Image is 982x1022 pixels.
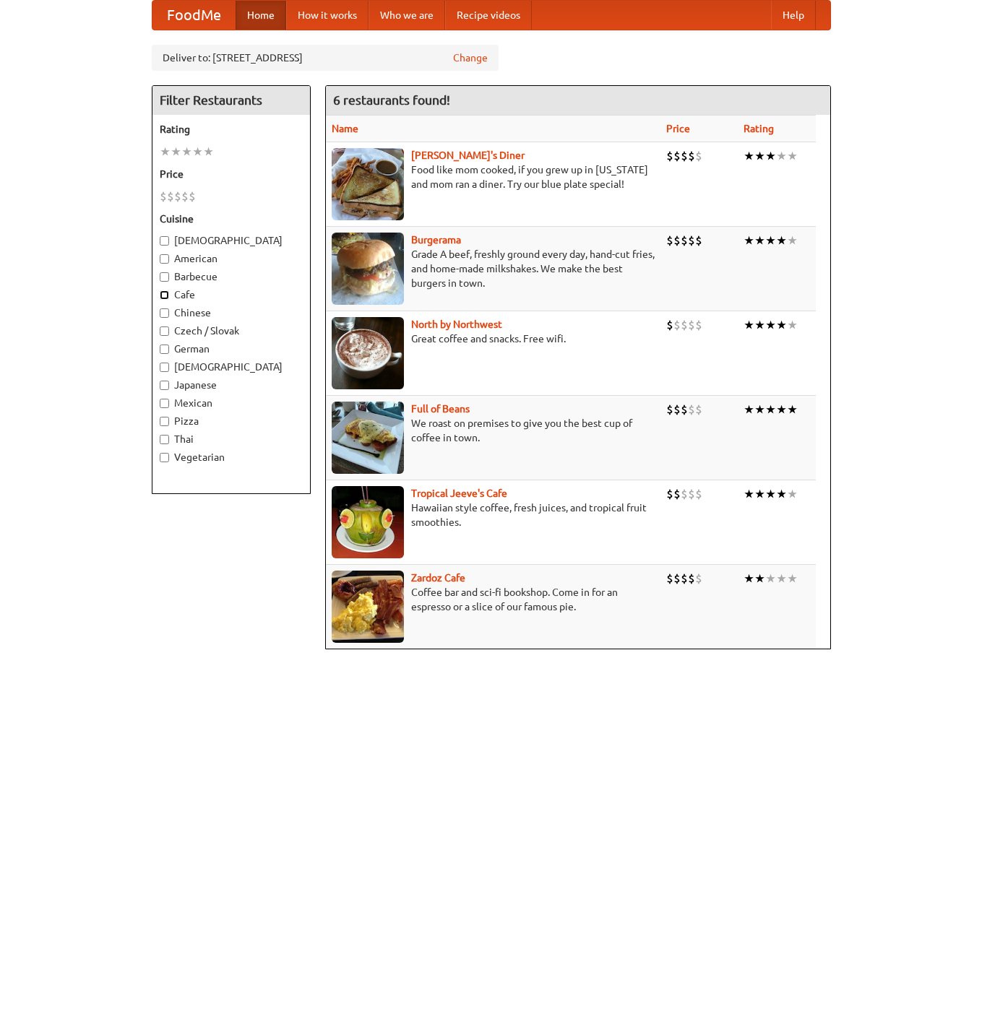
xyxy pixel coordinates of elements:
[411,150,525,161] a: [PERSON_NAME]'s Diner
[160,378,303,392] label: Japanese
[771,1,816,30] a: Help
[332,571,404,643] img: zardoz.jpg
[744,317,754,333] li: ★
[332,501,655,529] p: Hawaiian style coffee, fresh juices, and tropical fruit smoothies.
[160,396,303,410] label: Mexican
[695,402,702,417] li: $
[160,326,169,336] input: Czech / Slovak
[666,402,673,417] li: $
[160,450,303,464] label: Vegetarian
[332,123,358,134] a: Name
[160,435,169,444] input: Thai
[688,486,695,502] li: $
[765,402,776,417] li: ★
[765,317,776,333] li: ★
[411,319,502,330] a: North by Northwest
[765,571,776,586] li: ★
[681,233,688,248] li: $
[666,233,673,248] li: $
[152,86,310,115] h4: Filter Restaurants
[765,233,776,248] li: ★
[695,148,702,164] li: $
[695,571,702,586] li: $
[688,233,695,248] li: $
[189,189,196,204] li: $
[160,360,303,374] label: [DEMOGRAPHIC_DATA]
[688,402,695,417] li: $
[160,381,169,390] input: Japanese
[411,572,465,584] b: Zardoz Cafe
[181,189,189,204] li: $
[673,317,681,333] li: $
[160,306,303,320] label: Chinese
[160,144,171,160] li: ★
[332,317,404,389] img: north.jpg
[160,308,169,318] input: Chinese
[203,144,214,160] li: ★
[695,233,702,248] li: $
[160,290,169,300] input: Cafe
[688,317,695,333] li: $
[787,148,798,164] li: ★
[765,486,776,502] li: ★
[160,167,303,181] h5: Price
[754,402,765,417] li: ★
[787,486,798,502] li: ★
[776,402,787,417] li: ★
[453,51,488,65] a: Change
[411,403,470,415] a: Full of Beans
[666,123,690,134] a: Price
[787,233,798,248] li: ★
[754,148,765,164] li: ★
[681,148,688,164] li: $
[160,417,169,426] input: Pizza
[744,402,754,417] li: ★
[681,571,688,586] li: $
[332,486,404,558] img: jeeves.jpg
[167,189,174,204] li: $
[236,1,286,30] a: Home
[160,399,169,408] input: Mexican
[776,571,787,586] li: ★
[744,571,754,586] li: ★
[411,488,507,499] a: Tropical Jeeve's Cafe
[744,486,754,502] li: ★
[286,1,369,30] a: How it works
[666,486,673,502] li: $
[369,1,445,30] a: Who we are
[681,317,688,333] li: $
[152,1,236,30] a: FoodMe
[673,148,681,164] li: $
[411,234,461,246] a: Burgerama
[192,144,203,160] li: ★
[332,332,655,346] p: Great coffee and snacks. Free wifi.
[160,342,303,356] label: German
[181,144,192,160] li: ★
[695,317,702,333] li: $
[673,233,681,248] li: $
[160,324,303,338] label: Czech / Slovak
[754,486,765,502] li: ★
[160,414,303,428] label: Pizza
[776,486,787,502] li: ★
[160,363,169,372] input: [DEMOGRAPHIC_DATA]
[332,163,655,191] p: Food like mom cooked, if you grew up in [US_STATE] and mom ran a diner. Try our blue plate special!
[171,144,181,160] li: ★
[160,122,303,137] h5: Rating
[445,1,532,30] a: Recipe videos
[666,571,673,586] li: $
[332,416,655,445] p: We roast on premises to give you the best cup of coffee in town.
[160,236,169,246] input: [DEMOGRAPHIC_DATA]
[765,148,776,164] li: ★
[673,402,681,417] li: $
[673,571,681,586] li: $
[776,233,787,248] li: ★
[681,486,688,502] li: $
[681,402,688,417] li: $
[160,254,169,264] input: American
[688,148,695,164] li: $
[152,45,499,71] div: Deliver to: [STREET_ADDRESS]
